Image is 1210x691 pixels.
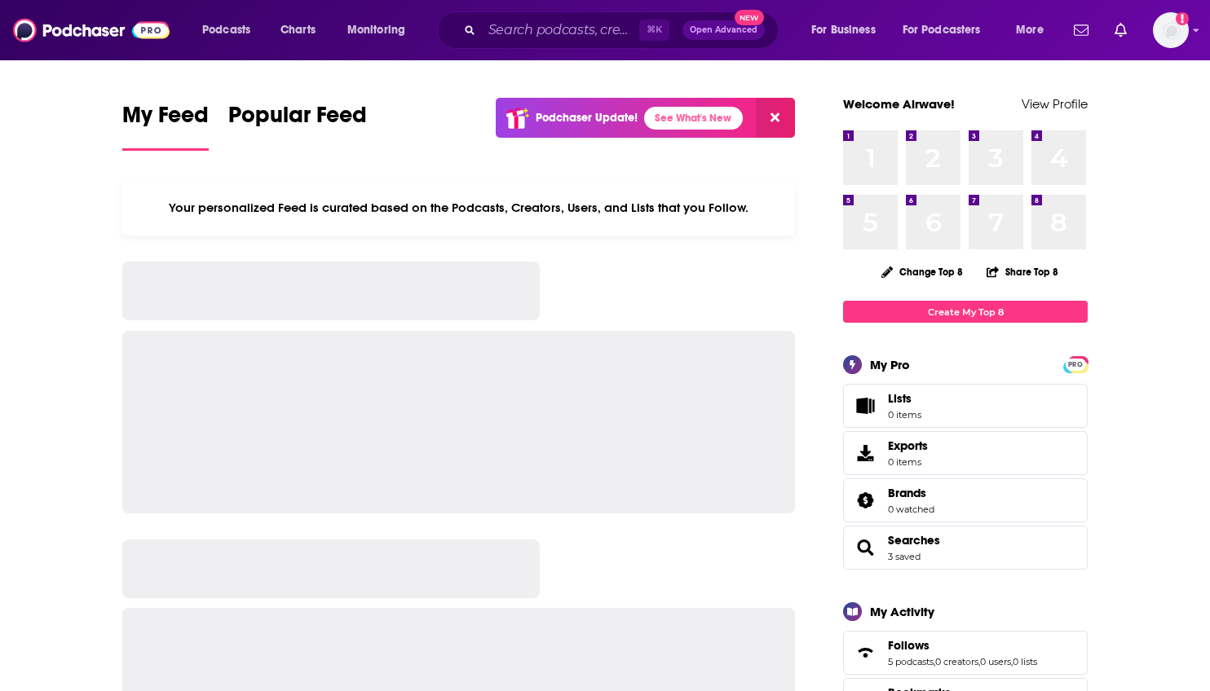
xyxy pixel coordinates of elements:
span: Brands [843,478,1088,522]
svg: Add a profile image [1176,12,1189,25]
span: Exports [888,438,928,453]
img: User Profile [1153,12,1189,48]
span: , [1011,656,1013,667]
span: More [1016,19,1044,42]
a: PRO [1066,358,1085,370]
span: Podcasts [202,19,250,42]
a: Brands [888,486,934,500]
span: Follows [888,638,930,653]
button: Share Top 8 [986,256,1059,288]
a: 3 saved [888,551,921,562]
button: open menu [336,17,426,43]
a: Lists [843,384,1088,428]
a: Charts [270,17,325,43]
a: Searches [849,536,881,559]
span: ⌘ K [639,20,669,41]
img: Podchaser - Follow, Share and Rate Podcasts [13,15,170,46]
a: 0 lists [1013,656,1037,667]
button: open menu [892,17,1005,43]
span: Monitoring [347,19,405,42]
p: Podchaser Update! [536,111,638,125]
a: Searches [888,533,940,548]
span: 0 items [888,409,921,420]
span: 0 items [888,456,928,468]
span: Charts [280,19,316,42]
a: View Profile [1022,96,1088,112]
a: Follows [849,641,881,664]
a: Popular Feed [228,101,367,151]
span: Exports [849,442,881,464]
span: Lists [888,391,921,406]
div: My Activity [870,604,934,619]
a: Follows [888,638,1037,653]
a: My Feed [122,101,209,151]
span: Lists [888,391,912,406]
button: Change Top 8 [872,262,973,282]
span: Lists [849,394,881,417]
a: Create My Top 8 [843,301,1088,323]
span: Open Advanced [690,26,757,34]
span: Popular Feed [228,101,367,139]
div: Search podcasts, credits, & more... [453,11,794,49]
button: Show profile menu [1153,12,1189,48]
a: 0 users [980,656,1011,667]
span: New [735,10,764,25]
div: Your personalized Feed is curated based on the Podcasts, Creators, Users, and Lists that you Follow. [122,180,795,235]
span: , [934,656,935,667]
button: Open AdvancedNew [682,20,765,40]
button: open menu [1005,17,1064,43]
span: Follows [843,631,1088,675]
span: My Feed [122,101,209,139]
a: Exports [843,431,1088,475]
span: PRO [1066,359,1085,371]
button: open menu [800,17,896,43]
span: Searches [843,526,1088,570]
input: Search podcasts, credits, & more... [482,17,639,43]
span: For Business [811,19,876,42]
a: Show notifications dropdown [1108,16,1133,44]
span: Logged in as AirwaveMedia [1153,12,1189,48]
a: 0 creators [935,656,978,667]
a: 5 podcasts [888,656,934,667]
a: Brands [849,489,881,512]
a: See What's New [644,107,743,130]
span: Brands [888,486,926,500]
a: Welcome Airwave! [843,96,955,112]
a: Show notifications dropdown [1067,16,1095,44]
button: open menu [191,17,272,43]
a: 0 watched [888,504,934,515]
div: My Pro [870,357,910,372]
span: , [978,656,980,667]
span: For Podcasters [903,19,981,42]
